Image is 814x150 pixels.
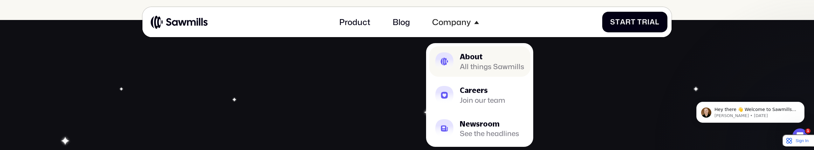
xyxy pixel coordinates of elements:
a: AboutAll things Sawmills [429,46,530,77]
span: r [625,18,631,26]
span: r [642,18,647,26]
span: a [620,18,625,26]
span: l [655,18,659,26]
a: Blog [387,11,416,33]
iframe: Intercom live chat [792,128,808,144]
span: t [615,18,620,26]
span: i [647,18,650,26]
div: Company [432,17,471,27]
div: See the headlines [460,130,519,137]
div: Company [426,11,485,33]
nav: Company [426,33,533,147]
a: Product [333,11,376,33]
div: All things Sawmills [460,63,524,70]
a: CareersJoin our team [429,80,530,110]
span: 1 [805,128,811,134]
div: Newsroom [460,120,519,127]
div: Careers [460,87,505,94]
span: a [650,18,655,26]
a: StartTrial [602,12,667,32]
a: NewsroomSee the headlines [429,113,530,144]
iframe: Intercom notifications message [687,88,814,133]
span: t [631,18,636,26]
span: S [610,18,615,26]
div: About [460,53,524,60]
div: Join our team [460,97,505,103]
span: T [637,18,642,26]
